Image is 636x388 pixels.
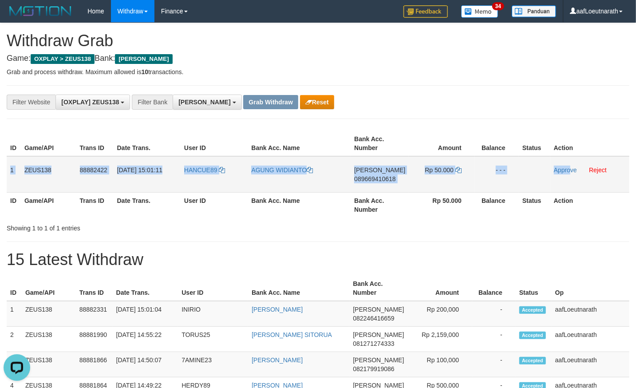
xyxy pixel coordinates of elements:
span: Copy 082179919086 to clipboard [353,365,394,372]
td: 88881990 [76,327,113,352]
th: Bank Acc. Name [248,131,351,156]
th: Status [519,131,550,156]
td: ZEUS138 [21,156,76,193]
th: ID [7,131,21,156]
th: Trans ID [76,131,114,156]
span: [PERSON_NAME] [353,356,404,364]
th: Game/API [21,192,76,218]
div: Filter Bank [132,95,173,110]
a: Reject [589,166,607,174]
td: - - - [475,156,519,193]
span: Accepted [519,332,546,339]
th: Bank Acc. Name [248,192,351,218]
a: HANCUE89 [184,166,225,174]
th: Bank Acc. Number [351,131,409,156]
span: [PERSON_NAME] [178,99,230,106]
td: ZEUS138 [22,327,76,352]
td: aafLoeutnarath [552,352,629,377]
th: Amount [409,131,475,156]
span: HANCUE89 [184,166,217,174]
th: Rp 50.000 [409,192,475,218]
td: ZEUS138 [22,301,76,327]
th: Game/API [21,131,76,156]
td: Rp 2,159,000 [408,327,473,352]
td: 7AMINE23 [178,352,248,377]
td: [DATE] 14:55:22 [113,327,178,352]
td: TORUS25 [178,327,248,352]
th: User ID [181,131,248,156]
th: Bank Acc. Number [349,276,407,301]
td: [DATE] 15:01:04 [113,301,178,327]
td: - [472,327,516,352]
th: Status [516,276,552,301]
th: Date Trans. [114,131,181,156]
span: Copy 081271274333 to clipboard [353,340,394,347]
span: 34 [492,2,504,10]
th: Balance [475,192,519,218]
th: Bank Acc. Number [351,192,409,218]
button: Open LiveChat chat widget [4,4,30,30]
th: Date Trans. [113,276,178,301]
span: Accepted [519,306,546,314]
a: [PERSON_NAME] [252,356,303,364]
button: Reset [300,95,334,109]
td: INIRIO [178,301,248,327]
p: Grab and process withdraw. Maximum allowed is transactions. [7,67,629,76]
td: 88881866 [76,352,113,377]
th: Balance [472,276,516,301]
td: aafLoeutnarath [552,301,629,327]
th: User ID [181,192,248,218]
a: Approve [554,166,577,174]
th: Trans ID [76,192,114,218]
a: Copy 50000 to clipboard [455,166,462,174]
span: [PERSON_NAME] [115,54,172,64]
td: aafLoeutnarath [552,327,629,352]
h1: 15 Latest Withdraw [7,251,629,269]
th: Trans ID [76,276,113,301]
span: Rp 50.000 [425,166,454,174]
img: Feedback.jpg [403,5,448,18]
th: Action [550,131,629,156]
span: [OXPLAY] ZEUS138 [61,99,119,106]
th: Bank Acc. Name [248,276,349,301]
td: Rp 200,000 [408,301,473,327]
th: ID [7,276,22,301]
span: OXPLAY > ZEUS138 [31,54,95,64]
img: Button%20Memo.svg [461,5,498,18]
td: [DATE] 14:50:07 [113,352,178,377]
span: 88882422 [80,166,107,174]
button: Grab Withdraw [243,95,298,109]
span: [PERSON_NAME] [354,166,405,174]
th: User ID [178,276,248,301]
th: Balance [475,131,519,156]
span: [PERSON_NAME] [353,331,404,338]
a: [PERSON_NAME] SITORUA [252,331,332,338]
strong: 10 [141,68,148,75]
button: [OXPLAY] ZEUS138 [55,95,130,110]
th: Game/API [22,276,76,301]
span: [DATE] 15:01:11 [117,166,162,174]
a: AGUNG WIDIANTO [251,166,313,174]
th: Amount [408,276,473,301]
td: 1 [7,156,21,193]
td: - [472,352,516,377]
th: Action [550,192,629,218]
th: Status [519,192,550,218]
span: Copy 082246416659 to clipboard [353,315,394,322]
th: Op [552,276,629,301]
h4: Game: Bank: [7,54,629,63]
img: panduan.png [512,5,556,17]
div: Showing 1 to 1 of 1 entries [7,220,258,233]
span: Accepted [519,357,546,364]
td: 88882331 [76,301,113,327]
td: 1 [7,301,22,327]
h1: Withdraw Grab [7,32,629,50]
span: [PERSON_NAME] [353,306,404,313]
button: [PERSON_NAME] [173,95,241,110]
th: ID [7,192,21,218]
td: - [472,301,516,327]
td: 2 [7,327,22,352]
img: MOTION_logo.png [7,4,74,18]
td: ZEUS138 [22,352,76,377]
th: Date Trans. [114,192,181,218]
